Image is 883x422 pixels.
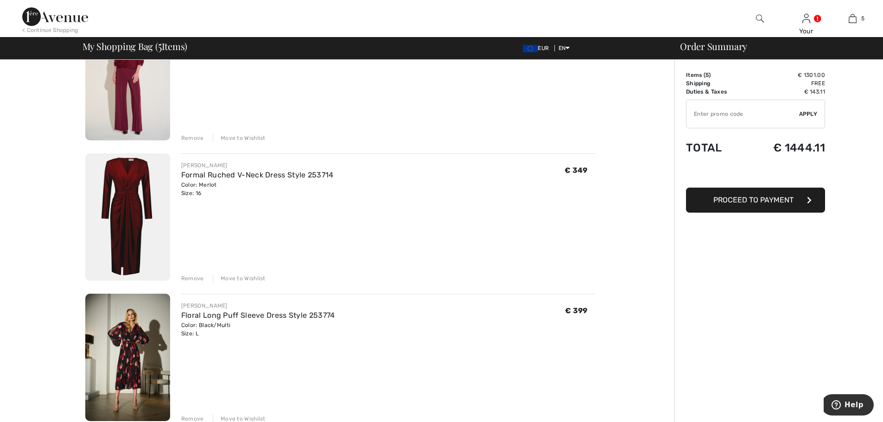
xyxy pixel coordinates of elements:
[756,13,764,24] img: search the website
[686,164,825,184] iframe: PayPal
[747,88,825,96] td: € 143.11
[523,45,538,52] img: Euro
[686,79,747,88] td: Shipping
[85,153,170,281] img: Formal Ruched V-Neck Dress Style 253714
[686,188,825,213] button: Proceed to Payment
[686,71,747,79] td: Items ( )
[686,132,747,164] td: Total
[158,39,162,51] span: 5
[565,306,588,315] span: € 399
[783,26,829,36] div: Your
[849,13,857,24] img: My Bag
[181,311,335,320] a: Floral Long Puff Sleeve Dress Style 253774
[802,13,810,24] img: My Info
[830,13,875,24] a: 5
[565,166,588,175] span: € 349
[705,72,709,78] span: 5
[802,14,810,23] a: Sign In
[85,13,170,140] img: High-Waisted Casual Trousers Style 221340
[713,195,794,204] span: Proceed to Payment
[181,134,204,142] div: Remove
[824,394,874,417] iframe: Opens a widget where you can find more information
[747,71,825,79] td: € 1301.00
[181,161,334,170] div: [PERSON_NAME]
[686,100,799,128] input: Promo code
[686,88,747,96] td: Duties & Taxes
[181,170,334,179] a: Formal Ruched V-Neck Dress Style 253714
[213,274,266,283] div: Move to Wishlist
[22,7,88,26] img: 1ère Avenue
[83,42,188,51] span: My Shopping Bag ( Items)
[181,302,335,310] div: [PERSON_NAME]
[669,42,877,51] div: Order Summary
[181,321,335,338] div: Color: Black/Multi Size: L
[22,26,78,34] div: < Continue Shopping
[559,45,570,51] span: EN
[799,110,818,118] span: Apply
[861,14,864,23] span: 5
[85,294,170,421] img: Floral Long Puff Sleeve Dress Style 253774
[747,79,825,88] td: Free
[181,274,204,283] div: Remove
[747,132,825,164] td: € 1444.11
[523,45,553,51] span: EUR
[181,181,334,197] div: Color: Merlot Size: 16
[213,134,266,142] div: Move to Wishlist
